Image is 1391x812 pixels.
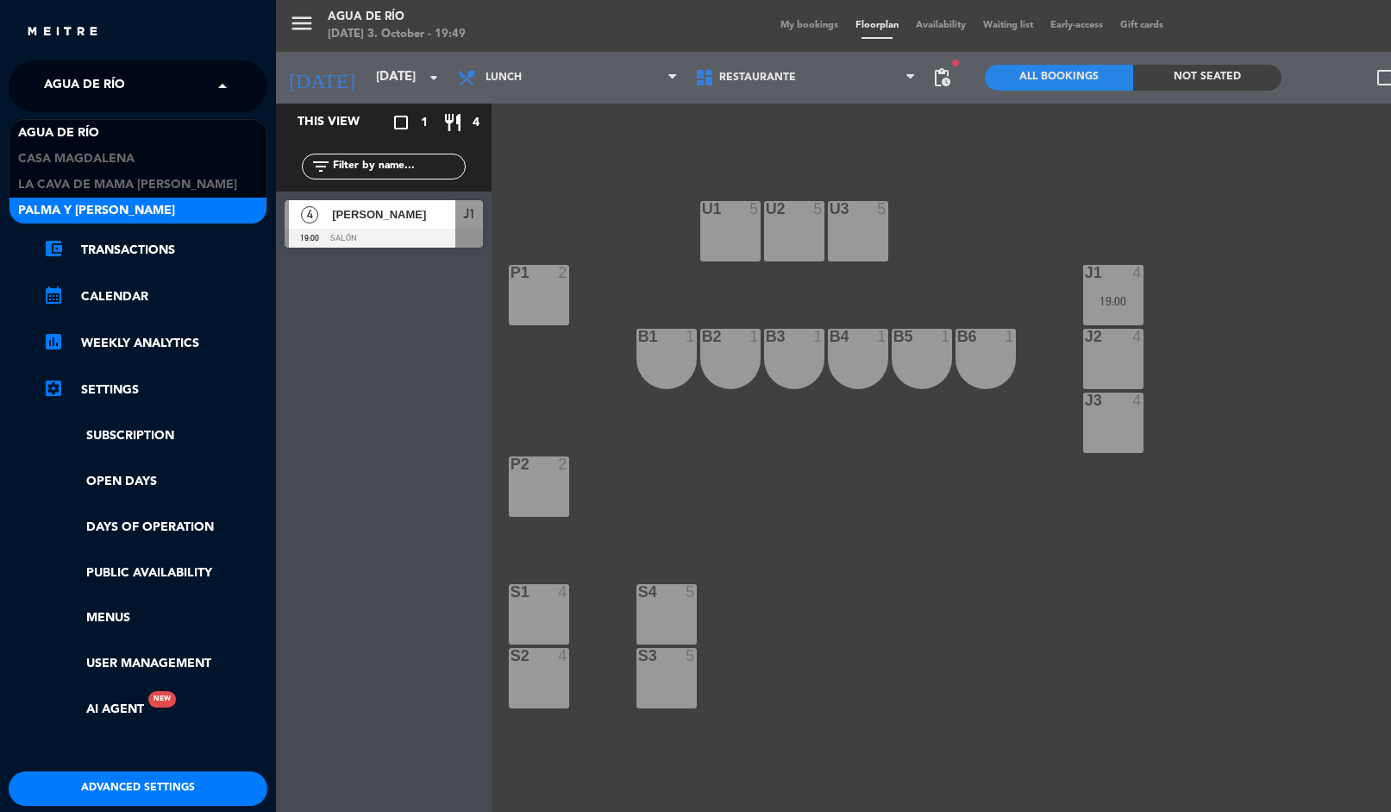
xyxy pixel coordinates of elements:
[43,426,267,446] a: Subscription
[285,112,400,133] div: This view
[331,157,465,176] input: Filter by name...
[26,26,99,39] img: MEITRE
[43,700,144,720] a: AI AgentNew
[43,380,267,400] a: Settings
[43,472,267,492] a: Open Days
[43,240,267,261] a: account_balance_walletTransactions
[43,654,267,674] a: User Management
[43,286,267,307] a: calendar_monthCalendar
[43,608,267,628] a: Menus
[43,333,267,354] a: assessmentWeekly Analytics
[391,112,411,133] i: crop_square
[44,68,125,104] span: Agua de río
[43,563,267,583] a: Public availability
[148,691,176,708] div: New
[43,331,64,352] i: assessment
[43,378,64,399] i: settings_applications
[43,238,64,259] i: account_balance_wallet
[18,175,237,195] span: La Cava de Mama [PERSON_NAME]
[442,112,463,133] i: restaurant
[421,113,428,133] span: 1
[463,204,475,224] span: J1
[18,123,99,143] span: Agua de río
[18,201,175,221] span: Palma y [PERSON_NAME]
[18,149,135,169] span: Casa Magdalena
[9,771,267,806] button: Advanced settings
[310,156,331,177] i: filter_list
[301,206,318,223] span: 4
[473,113,479,133] span: 4
[332,205,455,223] span: [PERSON_NAME]
[43,285,64,305] i: calendar_month
[43,518,267,538] a: Days of operation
